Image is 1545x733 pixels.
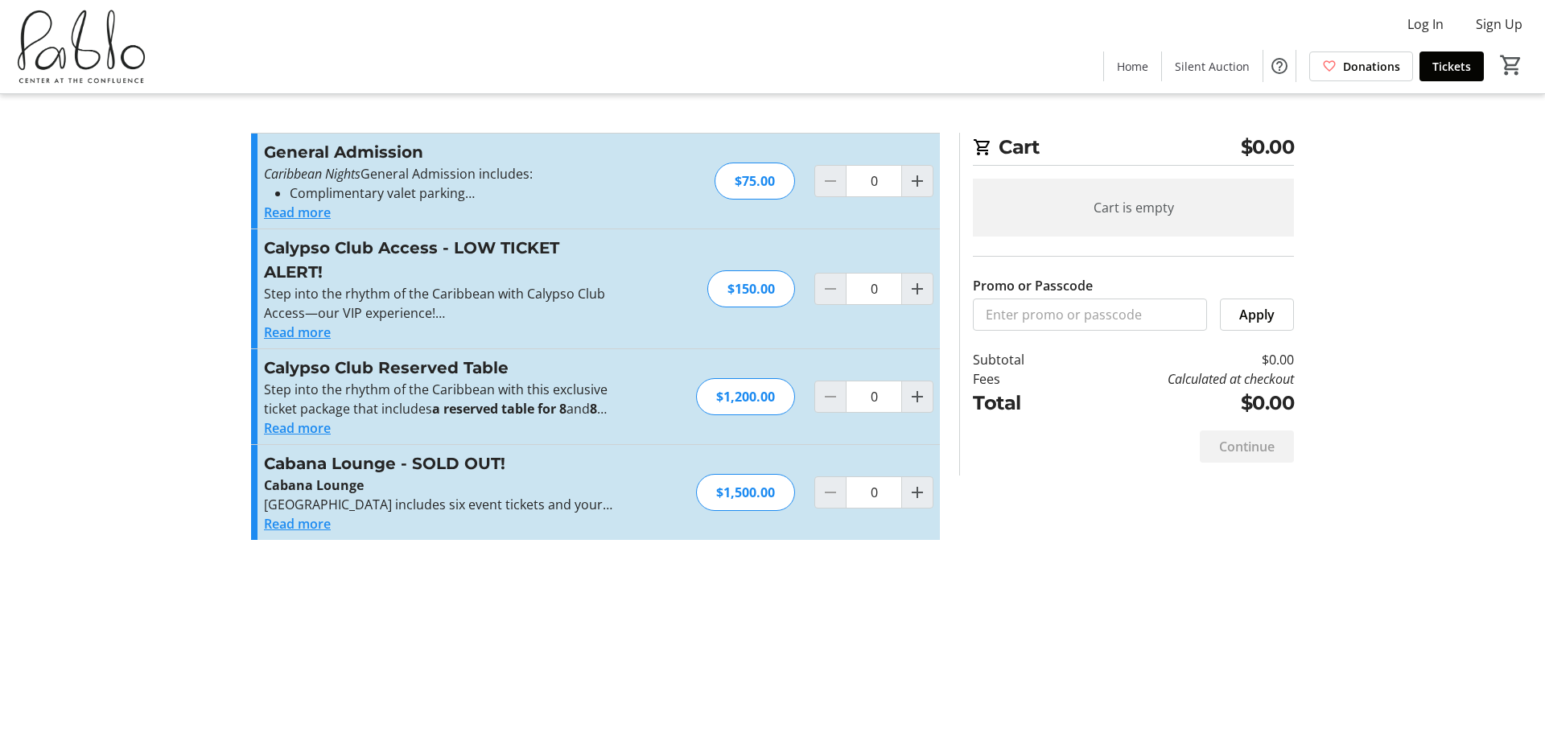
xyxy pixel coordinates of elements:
[264,165,360,183] em: Caribbean Nights
[696,474,795,511] div: $1,500.00
[264,203,331,222] button: Read more
[290,183,616,203] li: Complimentary valet parking
[973,299,1207,331] input: Enter promo or passcode
[973,133,1294,166] h2: Cart
[846,476,902,509] input: Cabana Lounge - SOLD OUT! Quantity
[1220,299,1294,331] button: Apply
[1066,389,1294,418] td: $0.00
[696,378,795,415] div: $1,200.00
[707,270,795,307] div: $150.00
[1419,51,1484,81] a: Tickets
[264,356,616,380] h3: Calypso Club Reserved Table
[973,179,1294,237] div: Cart is empty
[902,166,933,196] button: Increment by one
[1175,58,1250,75] span: Silent Auction
[715,163,795,200] div: $75.00
[1239,305,1275,324] span: Apply
[264,164,616,183] p: General Admission includes:
[973,389,1066,418] td: Total
[1104,51,1161,81] a: Home
[1497,51,1526,80] button: Cart
[264,380,616,418] p: Step into the rhythm of the Caribbean with this exclusive ticket package that includes and —our u...
[1432,58,1471,75] span: Tickets
[1343,58,1400,75] span: Donations
[264,236,616,284] h3: Calypso Club Access - LOW TICKET ALERT!
[1407,14,1444,34] span: Log In
[846,165,902,197] input: General Admission Quantity
[1309,51,1413,81] a: Donations
[973,350,1066,369] td: Subtotal
[432,400,566,418] strong: a reserved table for 8
[1241,133,1295,162] span: $0.00
[1463,11,1535,37] button: Sign Up
[10,6,153,87] img: Pablo Center's Logo
[1162,51,1263,81] a: Silent Auction
[1117,58,1148,75] span: Home
[264,418,331,438] button: Read more
[264,451,616,476] h3: Cabana Lounge - SOLD OUT!
[1263,50,1296,82] button: Help
[846,381,902,413] input: Calypso Club Reserved Table Quantity
[264,514,331,533] button: Read more
[902,381,933,412] button: Increment by one
[902,477,933,508] button: Increment by one
[264,495,616,514] p: [GEOGRAPHIC_DATA] includes six event tickets and your own private cabana-style seating area.
[973,276,1093,295] label: Promo or Passcode
[1066,369,1294,389] td: Calculated at checkout
[846,273,902,305] input: Calypso Club Access - LOW TICKET ALERT! Quantity
[1395,11,1456,37] button: Log In
[1476,14,1522,34] span: Sign Up
[1066,350,1294,369] td: $0.00
[902,274,933,304] button: Increment by one
[264,323,331,342] button: Read more
[973,369,1066,389] td: Fees
[264,140,616,164] h3: General Admission
[264,476,364,494] strong: Cabana Lounge
[264,284,616,323] p: Step into the rhythm of the Caribbean with Calypso Club Access—our VIP experience!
